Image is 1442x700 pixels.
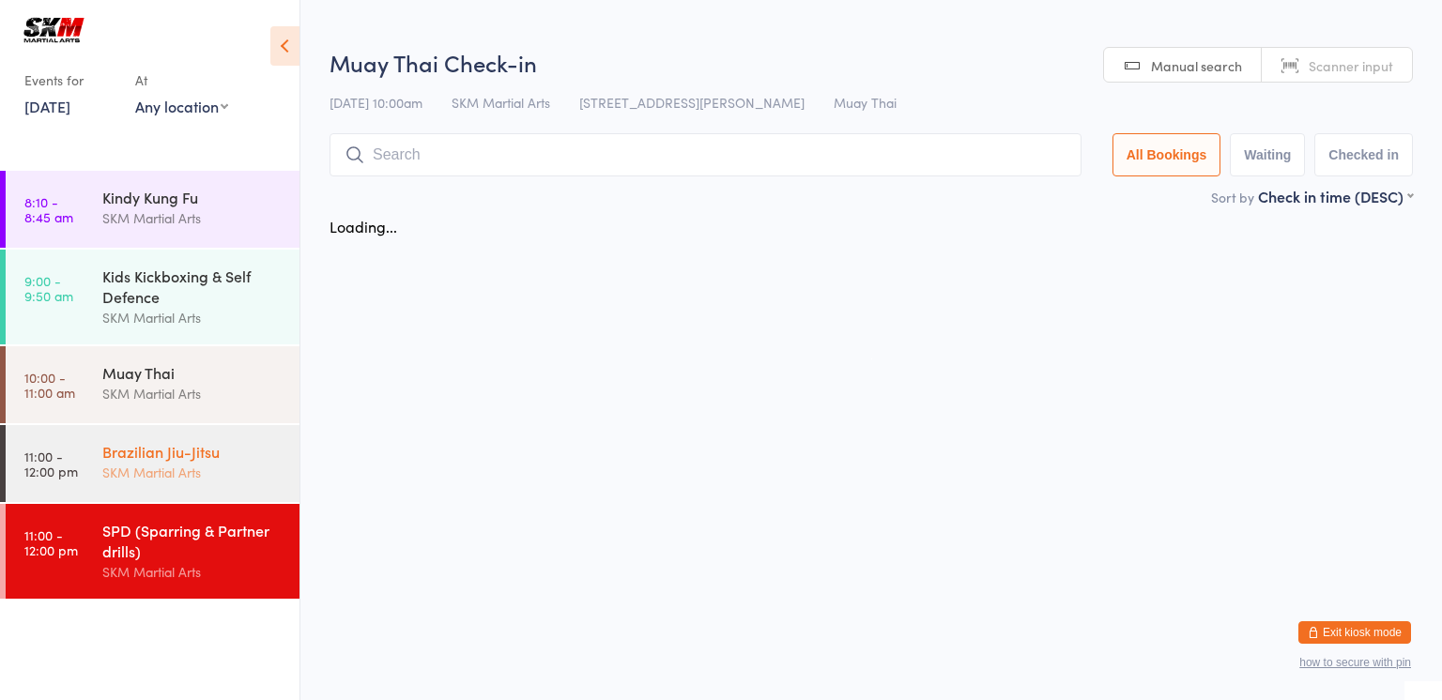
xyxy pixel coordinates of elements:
[19,14,89,46] img: SKM Martial Arts
[834,93,897,112] span: Muay Thai
[452,93,550,112] span: SKM Martial Arts
[102,561,284,583] div: SKM Martial Arts
[102,520,284,561] div: SPD (Sparring & Partner drills)
[24,194,73,224] time: 8:10 - 8:45 am
[24,527,78,557] time: 11:00 - 12:00 pm
[102,383,284,404] div: SKM Martial Arts
[1299,656,1411,669] button: how to secure with pin
[6,171,299,248] a: 8:10 -8:45 amKindy Kung FuSKM Martial Arts
[6,346,299,423] a: 10:00 -11:00 amMuay ThaiSKM Martial Arts
[102,307,284,328] div: SKM Martial Arts
[102,441,284,462] div: Brazilian Jiu-Jitsu
[102,266,284,307] div: Kids Kickboxing & Self Defence
[24,65,116,96] div: Events for
[1309,56,1393,75] span: Scanner input
[1258,186,1413,206] div: Check in time (DESC)
[102,462,284,483] div: SKM Martial Arts
[1211,188,1254,206] label: Sort by
[330,216,397,236] div: Loading...
[6,425,299,502] a: 11:00 -12:00 pmBrazilian Jiu-JitsuSKM Martial Arts
[6,250,299,344] a: 9:00 -9:50 amKids Kickboxing & Self DefenceSKM Martial Arts
[24,96,70,116] a: [DATE]
[1112,133,1221,176] button: All Bookings
[102,362,284,383] div: Muay Thai
[1230,133,1305,176] button: Waiting
[579,93,805,112] span: [STREET_ADDRESS][PERSON_NAME]
[135,96,228,116] div: Any location
[24,273,73,303] time: 9:00 - 9:50 am
[330,133,1081,176] input: Search
[1298,621,1411,644] button: Exit kiosk mode
[6,504,299,599] a: 11:00 -12:00 pmSPD (Sparring & Partner drills)SKM Martial Arts
[330,47,1413,78] h2: Muay Thai Check-in
[1314,133,1413,176] button: Checked in
[102,187,284,207] div: Kindy Kung Fu
[135,65,228,96] div: At
[102,207,284,229] div: SKM Martial Arts
[24,370,75,400] time: 10:00 - 11:00 am
[24,449,78,479] time: 11:00 - 12:00 pm
[1151,56,1242,75] span: Manual search
[330,93,422,112] span: [DATE] 10:00am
